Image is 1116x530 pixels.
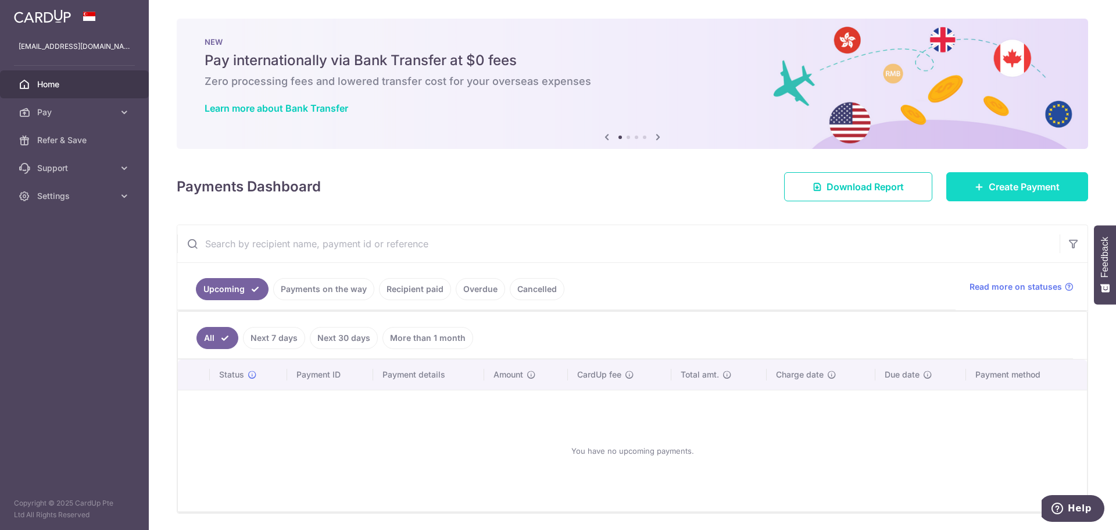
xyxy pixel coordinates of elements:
img: Bank transfer banner [177,19,1088,149]
span: Read more on statuses [970,281,1062,293]
img: CardUp [14,9,71,23]
span: Refer & Save [37,134,114,146]
span: Home [37,79,114,90]
a: Payments on the way [273,278,374,300]
h6: Zero processing fees and lowered transfer cost for your overseas expenses [205,74,1060,88]
span: Feedback [1100,237,1110,278]
span: Settings [37,190,114,202]
span: Create Payment [989,180,1060,194]
th: Payment ID [287,360,373,390]
button: Feedback - Show survey [1094,225,1116,304]
a: Upcoming [196,278,269,300]
span: Status [219,369,244,380]
span: Amount [493,369,523,380]
a: All [196,327,238,349]
th: Payment method [966,360,1087,390]
p: [EMAIL_ADDRESS][DOMAIN_NAME] [19,41,130,52]
a: Cancelled [510,278,564,300]
th: Payment details [373,360,485,390]
a: Create Payment [946,172,1088,201]
iframe: Opens a widget where you can find more information [1042,495,1104,524]
span: Download Report [827,180,904,194]
div: You have no upcoming payments. [192,400,1073,502]
h5: Pay internationally via Bank Transfer at $0 fees [205,51,1060,70]
a: More than 1 month [382,327,473,349]
span: Total amt. [681,369,719,380]
span: Due date [885,369,920,380]
span: Pay [37,106,114,118]
a: Recipient paid [379,278,451,300]
p: NEW [205,37,1060,47]
span: Charge date [776,369,824,380]
span: Support [37,162,114,174]
a: Download Report [784,172,932,201]
h4: Payments Dashboard [177,176,321,197]
a: Read more on statuses [970,281,1074,293]
a: Next 7 days [243,327,305,349]
input: Search by recipient name, payment id or reference [177,225,1060,262]
span: CardUp fee [577,369,621,380]
a: Next 30 days [310,327,378,349]
a: Learn more about Bank Transfer [205,102,348,114]
a: Overdue [456,278,505,300]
